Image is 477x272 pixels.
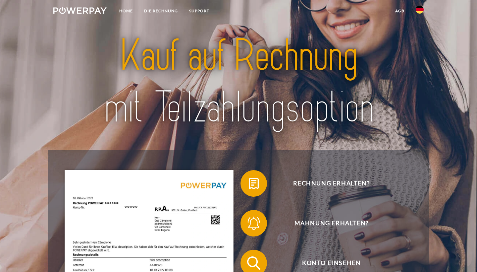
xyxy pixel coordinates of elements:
span: Rechnung erhalten? [250,170,413,197]
img: qb_bell.svg [245,215,262,232]
a: SUPPORT [184,5,215,17]
img: title-powerpay_de.svg [72,27,405,136]
iframe: Button to launch messaging window [450,245,472,267]
span: Mahnung erhalten? [250,210,413,237]
img: qb_search.svg [245,255,262,271]
img: qb_bill.svg [245,175,262,192]
img: de [416,6,424,14]
a: Home [114,5,138,17]
button: Rechnung erhalten? [240,170,413,197]
a: agb [390,5,410,17]
a: DIE RECHNUNG [138,5,184,17]
button: Mahnung erhalten? [240,210,413,237]
img: logo-powerpay-white.svg [53,7,107,14]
